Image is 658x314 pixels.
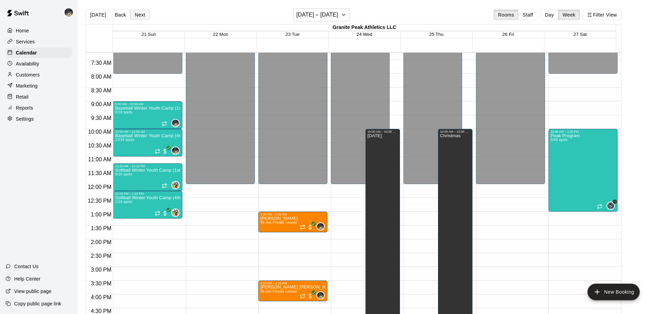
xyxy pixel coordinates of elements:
[174,119,180,127] span: Nolan Gilbert
[115,164,180,168] div: 11:15 AM – 12:15 PM
[171,181,180,189] div: Casey Peck
[89,267,113,273] span: 3:00 PM
[316,222,325,231] div: Nolan Gilbert
[6,103,72,113] div: Reports
[89,74,113,80] span: 8:00 AM
[6,37,72,47] a: Services
[317,292,324,299] img: Nolan Gilbert
[16,49,37,56] p: Calendar
[171,146,180,155] div: Nolan Gilbert
[16,115,34,122] p: Settings
[429,32,444,37] button: 25 Thu
[356,32,372,37] button: 24 Wed
[551,130,616,133] div: 10:00 AM – 1:00 PM
[115,200,132,204] span: 1/16 spots filled
[65,8,73,17] img: Nolan Gilbert
[86,143,113,149] span: 10:30 AM
[300,224,305,230] span: Recurring event
[307,293,314,300] span: All customers have paid
[16,93,29,100] p: Retail
[162,121,167,126] span: Recurring event
[86,198,113,204] span: 12:30 PM
[368,130,398,133] div: 10:00 AM – 10:00 PM
[6,26,72,36] a: Home
[113,163,182,191] div: 11:15 AM – 12:15 PM: Softball Winter Youth Camp (1st - 3rd Grade)
[86,129,113,135] span: 10:00 AM
[14,275,40,282] p: Help Center
[162,183,167,189] span: Recurring event
[63,6,78,19] div: Nolan Gilbert
[607,202,615,210] div: Cy Miller
[86,170,113,176] span: 11:30 AM
[155,149,160,154] span: Recurring event
[174,209,180,217] span: Casey Peck
[14,288,51,295] p: View public page
[172,120,179,126] img: Nolan Gilbert
[174,146,180,155] span: Nolan Gilbert
[307,224,314,231] span: All customers have paid
[89,115,113,121] span: 9:30 AM
[89,294,113,300] span: 4:00 PM
[6,114,72,124] a: Settings
[319,291,325,300] span: Nolan Gilbert
[300,293,305,299] span: Recurring event
[583,10,621,20] button: Filter View
[6,92,72,102] a: Retail
[502,32,514,37] span: 26 Fri
[440,130,470,133] div: 10:00 AM – 10:00 PM
[6,70,72,80] a: Customers
[316,291,325,300] div: Nolan Gilbert
[86,156,113,162] span: 11:00 AM
[613,200,617,204] span: +1
[6,81,72,91] a: Marketing
[86,184,113,190] span: 12:00 PM
[16,38,35,45] p: Services
[171,119,180,127] div: Nolan Gilbert
[573,32,587,37] button: 27 Sat
[14,263,39,270] p: Contact Us
[89,225,113,231] span: 1:30 PM
[172,147,179,154] img: Nolan Gilbert
[113,24,616,31] div: Granite Peak Athletics LLC
[286,32,300,37] button: 23 Tue
[609,202,615,210] span: Cy Miller & 1 other
[89,101,113,107] span: 9:00 AM
[174,181,180,189] span: Casey Peck
[113,191,182,219] div: 12:15 PM – 1:15 PM: Softball Winter Youth Camp (4th - 7th Grade)
[155,211,160,216] span: Recurring event
[16,104,33,111] p: Reports
[162,210,169,217] span: All customers have paid
[296,10,338,20] h6: [DATE] – [DATE]
[89,281,113,286] span: 3:30 PM
[597,204,602,209] span: Recurring event
[142,32,156,37] button: 21 Sun
[110,10,131,20] button: Back
[89,308,113,314] span: 4:30 PM
[213,32,228,37] button: 22 Mon
[551,138,568,142] span: 0/40 spots filled
[260,290,297,293] span: 45-min Private Lesson
[260,221,297,224] span: 45-min Private Lesson
[171,209,180,217] div: Casey Peck
[6,48,72,58] a: Calendar
[549,129,618,212] div: 10:00 AM – 1:00 PM: Peak Program
[258,212,327,232] div: 1:00 PM – 1:45 PM: Brady Perlinski
[6,59,72,69] div: Availability
[115,172,132,176] span: 0/16 spots filled
[541,10,559,20] button: Day
[558,10,580,20] button: Week
[258,281,327,301] div: 3:30 PM – 4:15 PM: Deagan Solan
[518,10,538,20] button: Staff
[89,60,113,66] span: 7:30 AM
[293,8,350,21] button: [DATE] – [DATE]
